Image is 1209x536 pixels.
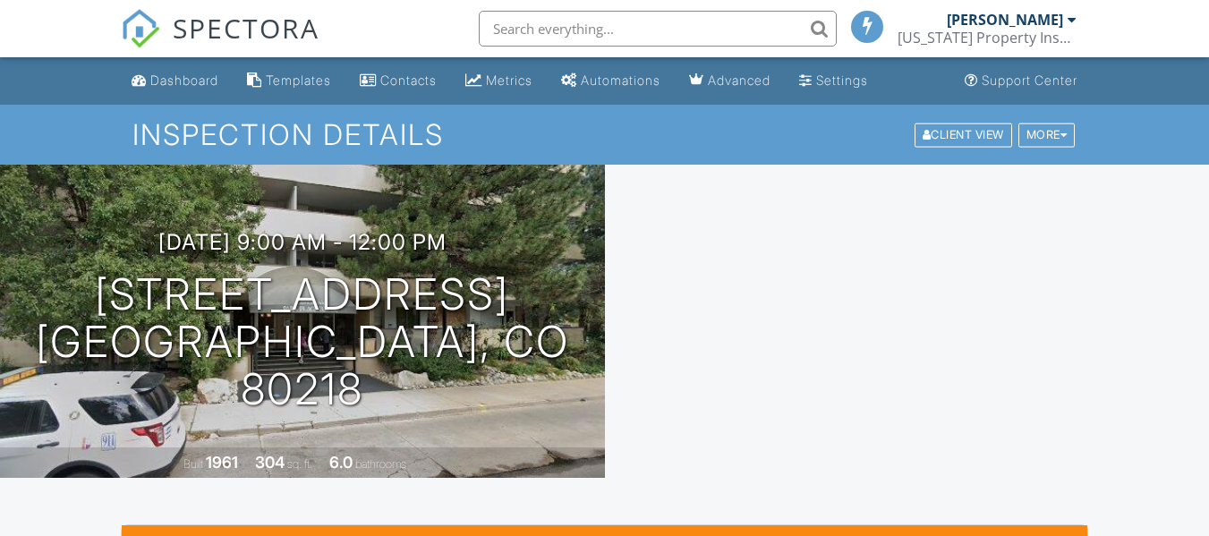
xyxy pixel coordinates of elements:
[132,119,1077,150] h1: Inspection Details
[708,72,771,88] div: Advanced
[380,72,437,88] div: Contacts
[913,127,1017,140] a: Client View
[173,9,319,47] span: SPECTORA
[353,64,444,98] a: Contacts
[206,453,238,472] div: 1961
[915,123,1012,147] div: Client View
[29,271,576,413] h1: [STREET_ADDRESS] [GEOGRAPHIC_DATA], CO 80218
[150,72,218,88] div: Dashboard
[240,64,338,98] a: Templates
[958,64,1085,98] a: Support Center
[898,29,1077,47] div: Colorado Property Inspectors, LLC
[554,64,668,98] a: Automations (Basic)
[121,9,160,48] img: The Best Home Inspection Software - Spectora
[121,24,319,62] a: SPECTORA
[792,64,875,98] a: Settings
[266,72,331,88] div: Templates
[947,11,1063,29] div: [PERSON_NAME]
[982,72,1077,88] div: Support Center
[486,72,532,88] div: Metrics
[158,230,447,254] h3: [DATE] 9:00 am - 12:00 pm
[682,64,778,98] a: Advanced
[458,64,540,98] a: Metrics
[124,64,226,98] a: Dashboard
[287,457,312,471] span: sq. ft.
[355,457,406,471] span: bathrooms
[1018,123,1076,147] div: More
[183,457,203,471] span: Built
[329,453,353,472] div: 6.0
[816,72,868,88] div: Settings
[479,11,837,47] input: Search everything...
[255,453,285,472] div: 304
[581,72,660,88] div: Automations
